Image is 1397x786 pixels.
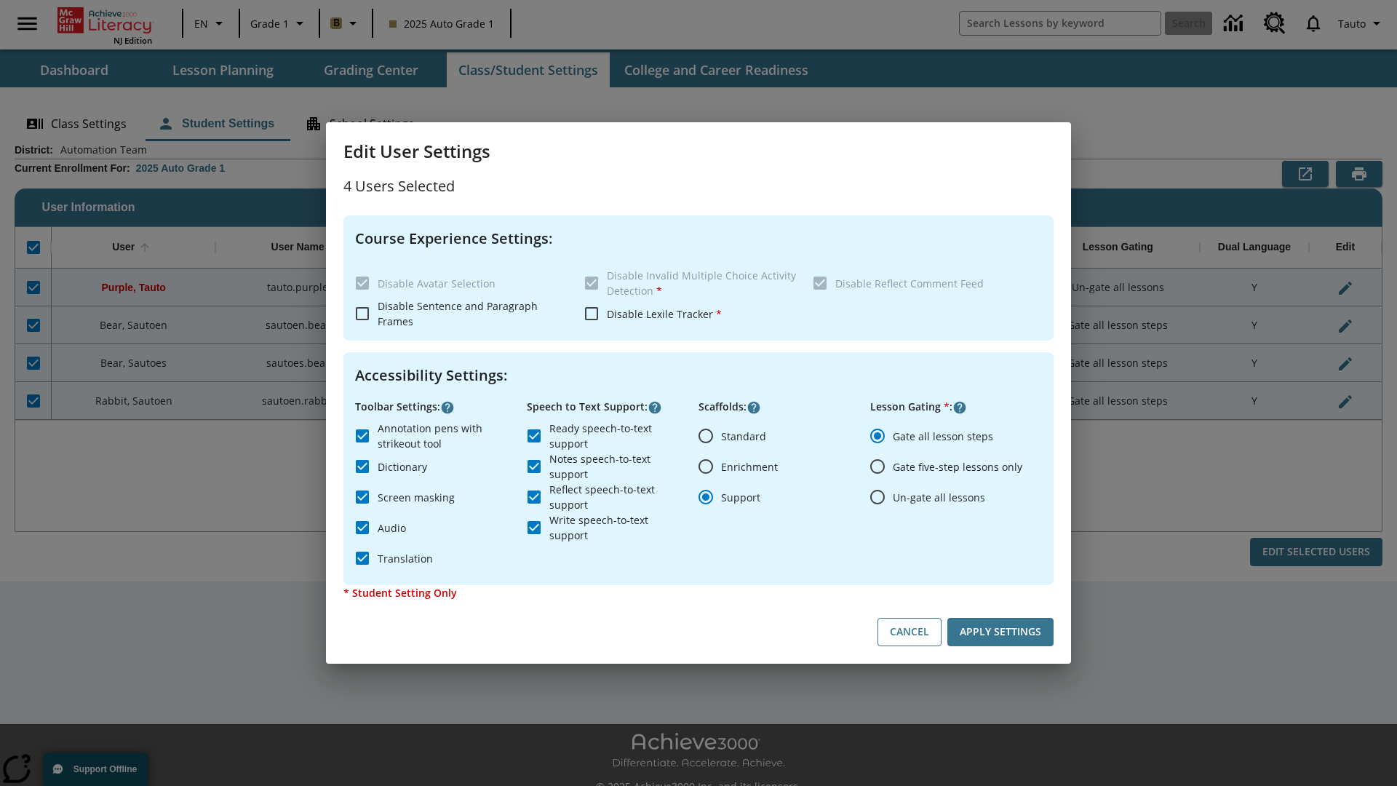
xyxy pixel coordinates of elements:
[648,400,662,415] button: Click here to know more about
[947,618,1054,646] button: Apply Settings
[549,482,687,512] span: Reflect speech-to-text support
[549,421,687,451] span: Ready speech-to-text support
[378,520,406,536] span: Audio
[378,299,538,328] span: Disable Sentence and Paragraph Frames
[576,268,802,298] label: These settings are specific to individual classes. To see these settings or make changes, please ...
[607,307,722,321] span: Disable Lexile Tracker
[747,400,761,415] button: Click here to know more about
[698,399,870,415] p: Scaffolds :
[343,140,1054,163] h3: Edit User Settings
[952,400,967,415] button: Click here to know more about
[440,400,455,415] button: Click here to know more about
[378,277,495,290] span: Disable Avatar Selection
[378,490,455,505] span: Screen masking
[549,451,687,482] span: Notes speech-to-text support
[347,268,573,298] label: These settings are specific to individual classes. To see these settings or make changes, please ...
[378,459,427,475] span: Dictionary
[721,490,760,505] span: Support
[343,175,1054,198] p: 4 Users Selected
[877,618,942,646] button: Cancel
[355,364,1042,387] h4: Accessibility Settings :
[835,277,984,290] span: Disable Reflect Comment Feed
[893,429,993,444] span: Gate all lesson steps
[355,227,1042,250] h4: Course Experience Settings :
[721,429,766,444] span: Standard
[343,585,1054,600] p: * Student Setting Only
[378,551,433,566] span: Translation
[355,399,527,415] p: Toolbar Settings :
[805,268,1030,298] label: These settings are specific to individual classes. To see these settings or make changes, please ...
[870,399,1042,415] p: Lesson Gating :
[378,421,515,451] span: Annotation pens with strikeout tool
[893,490,985,505] span: Un-gate all lessons
[721,459,778,475] span: Enrichment
[607,269,796,298] span: Disable Invalid Multiple Choice Activity Detection
[893,459,1022,475] span: Gate five-step lessons only
[527,399,698,415] p: Speech to Text Support :
[549,512,687,543] span: Write speech-to-text support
